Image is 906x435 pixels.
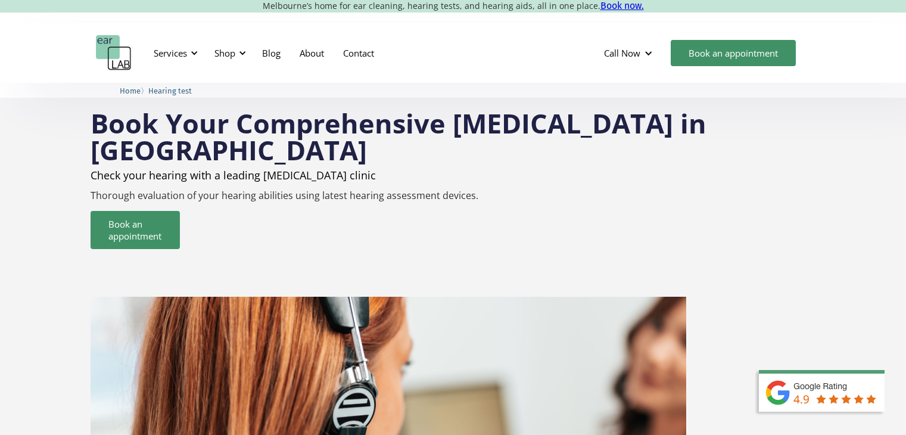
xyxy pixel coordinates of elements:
span: Hearing test [148,86,192,95]
a: Book an appointment [671,40,796,66]
div: Call Now [594,35,665,71]
div: Call Now [604,47,640,59]
div: Services [147,35,201,71]
div: Shop [214,47,235,59]
a: Contact [334,36,384,70]
h2: Check your hearing with a leading [MEDICAL_DATA] clinic [91,169,815,181]
a: Hearing test [148,85,192,96]
p: Thorough evaluation of your hearing abilities using latest hearing assessment devices. [91,190,815,201]
div: Shop [207,35,250,71]
a: home [96,35,132,71]
span: Home [120,86,141,95]
a: Blog [253,36,290,70]
a: Home [120,85,141,96]
h1: Book Your Comprehensive [MEDICAL_DATA] in [GEOGRAPHIC_DATA] [91,110,815,163]
a: About [290,36,334,70]
div: Services [154,47,187,59]
li: 〉 [120,85,148,97]
a: Book an appointment [91,211,180,249]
